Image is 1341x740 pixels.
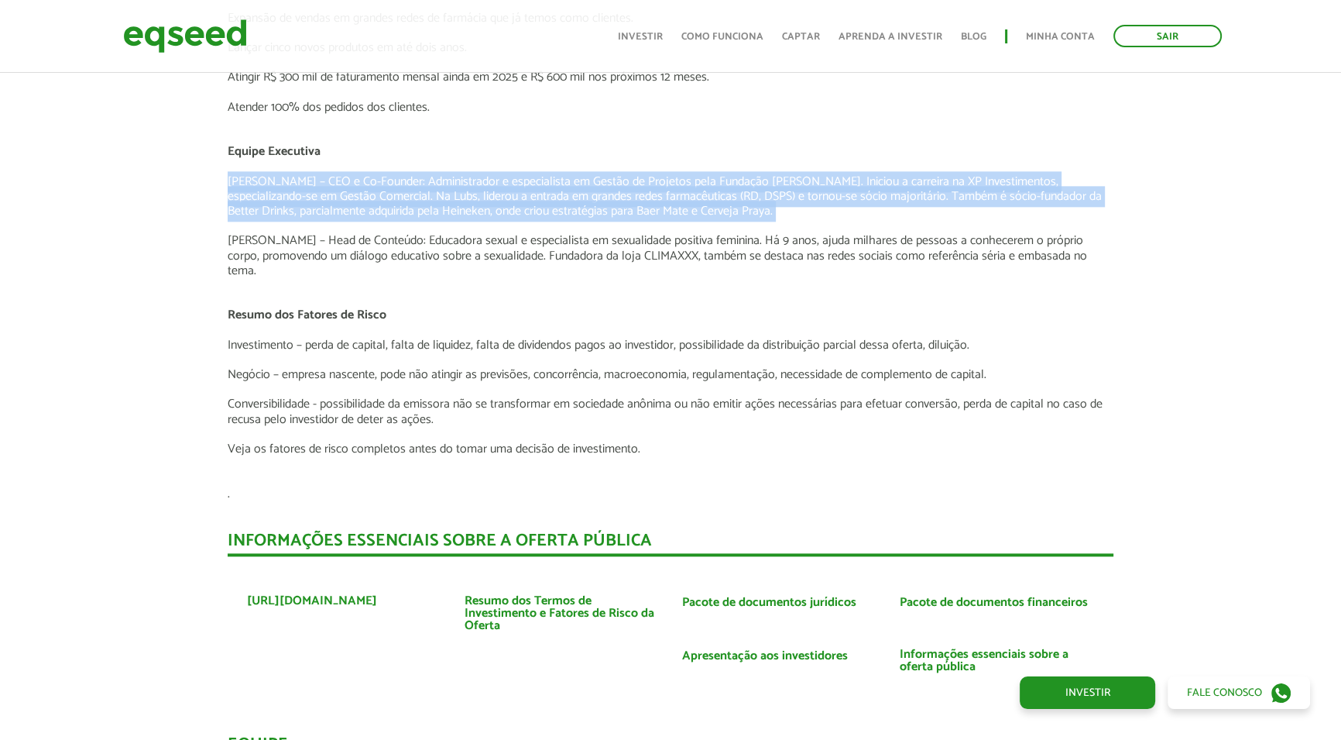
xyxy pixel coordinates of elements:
p: . [228,487,1114,501]
a: Aprenda a investir [839,32,942,42]
a: Captar [782,32,820,42]
a: Fale conosco [1168,676,1310,709]
div: INFORMAÇÕES ESSENCIAIS SOBRE A OFERTA PÚBLICA [228,532,1114,556]
p: [PERSON_NAME] – CEO e Co-Founder: Administrador e especialista em Gestão de Projetos pela Fundaçã... [228,174,1114,219]
a: [URL][DOMAIN_NAME] [247,595,377,607]
a: Investir [1020,676,1155,709]
a: Como funciona [681,32,763,42]
p: [PERSON_NAME] – Head de Conteúdo: Educadora sexual e especialista em sexualidade positiva feminin... [228,233,1114,278]
p: Atingir R$ 300 mil de faturamento mensal ainda em 2025 e R$ 600 mil nos próximos 12 meses. [228,70,1114,84]
a: Pacote de documentos financeiros [900,597,1088,609]
p: Investimento – perda de capital, falta de liquidez, falta de dividendos pagos ao investidor, poss... [228,338,1114,353]
a: Resumo dos Termos de Investimento e Fatores de Risco da Oferta [465,595,659,632]
a: Apresentação aos investidores [682,650,848,663]
a: Informações essenciais sobre a oferta pública [900,649,1094,673]
p: Veja os fatores de risco completos antes do tomar uma decisão de investimento. [228,442,1114,456]
strong: Equipe Executiva [228,141,321,162]
a: Sair [1113,25,1222,47]
a: Blog [961,32,986,42]
a: Minha conta [1026,32,1095,42]
p: Negócio – empresa nascente, pode não atingir as previsões, concorrência, macroeconomia, regulamen... [228,367,1114,382]
p: Atender 100% dos pedidos dos clientes. [228,100,1114,115]
p: Conversibilidade - possibilidade da emissora não se transformar em sociedade anônima ou não emiti... [228,397,1114,426]
a: Pacote de documentos jurídicos [682,597,856,609]
strong: Resumo dos Fatores de Risco [228,305,386,325]
img: EqSeed [123,15,247,57]
a: Investir [618,32,663,42]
